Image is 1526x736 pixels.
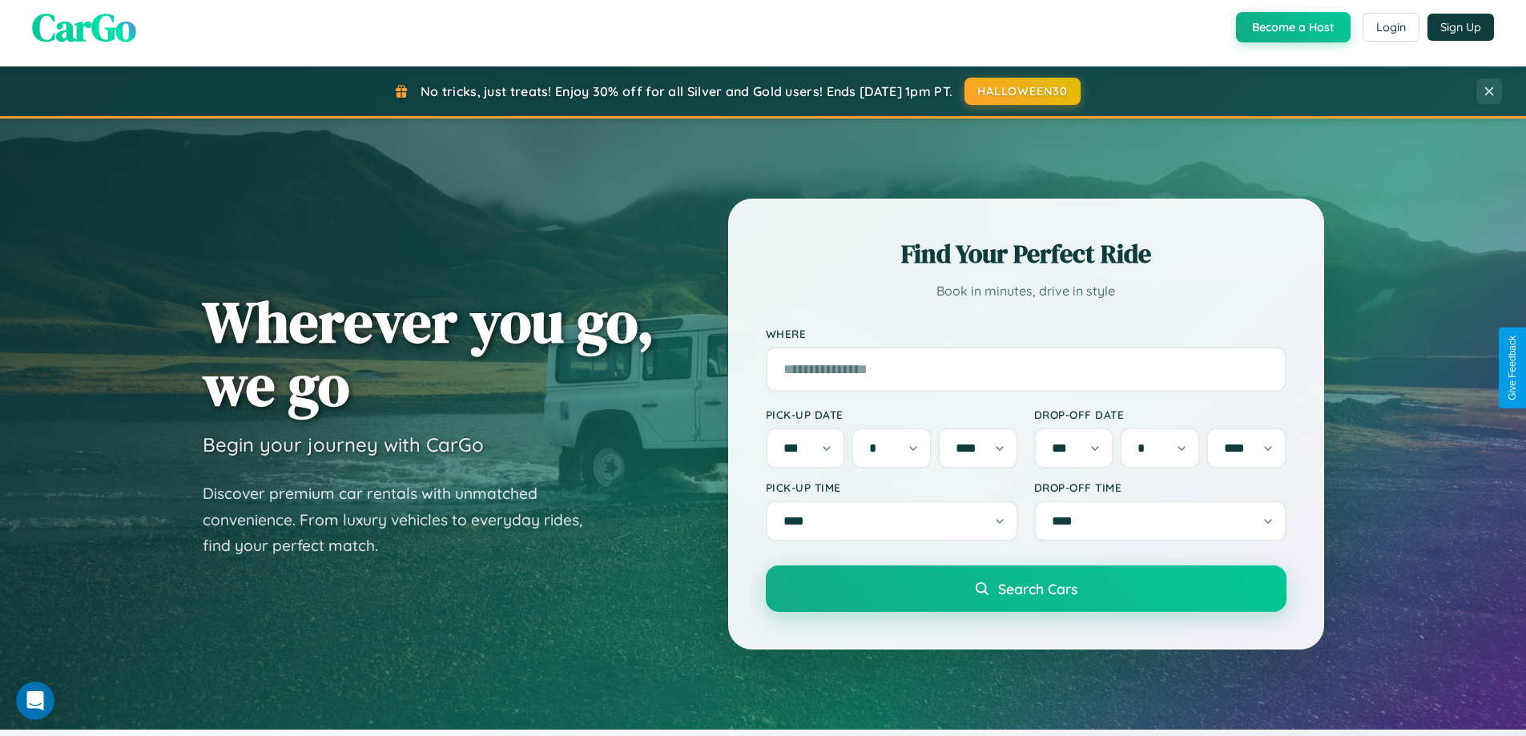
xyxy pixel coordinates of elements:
h2: Find Your Perfect Ride [766,236,1286,271]
h1: Wherever you go, we go [203,290,654,416]
iframe: Intercom live chat [16,682,54,720]
p: Book in minutes, drive in style [766,280,1286,303]
button: Search Cars [766,565,1286,612]
label: Pick-up Time [766,481,1018,494]
label: Pick-up Date [766,408,1018,421]
span: No tricks, just treats! Enjoy 30% off for all Silver and Gold users! Ends [DATE] 1pm PT. [421,83,952,99]
p: Discover premium car rentals with unmatched convenience. From luxury vehicles to everyday rides, ... [203,481,603,559]
label: Drop-off Time [1034,481,1286,494]
button: Become a Host [1236,12,1351,42]
button: Login [1363,13,1419,42]
button: Sign Up [1427,14,1494,41]
span: CarGo [32,1,136,54]
div: Give Feedback [1507,336,1518,400]
label: Where [766,327,1286,340]
span: Search Cars [998,580,1077,597]
button: HALLOWEEN30 [964,78,1081,105]
h3: Begin your journey with CarGo [203,432,484,456]
label: Drop-off Date [1034,408,1286,421]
